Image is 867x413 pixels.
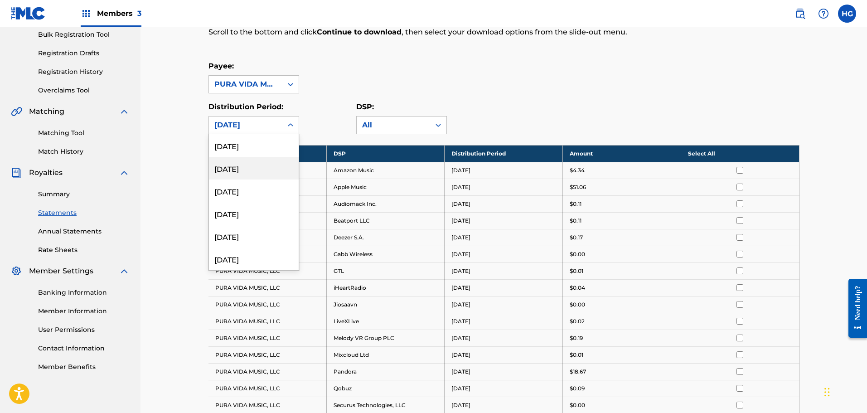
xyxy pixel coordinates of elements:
td: Beatport LLC [326,212,445,229]
td: [DATE] [445,330,563,346]
th: Distribution Period [445,145,563,162]
p: $0.01 [570,351,583,359]
p: $0.02 [570,317,585,326]
td: Apple Music [326,179,445,195]
a: Registration History [38,67,130,77]
a: Rate Sheets [38,245,130,255]
strong: Continue to download [317,28,402,36]
td: PURA VIDA MUSIC, LLC [208,380,327,397]
img: Royalties [11,167,22,178]
p: $0.09 [570,384,585,393]
td: [DATE] [445,212,563,229]
a: Summary [38,189,130,199]
td: [DATE] [445,363,563,380]
div: [DATE] [209,157,299,180]
td: [DATE] [445,246,563,262]
img: expand [119,167,130,178]
iframe: Chat Widget [822,369,867,413]
td: [DATE] [445,346,563,363]
p: $51.06 [570,183,586,191]
td: [DATE] [445,380,563,397]
label: DSP: [356,102,374,111]
p: $0.11 [570,200,581,208]
img: Matching [11,106,22,117]
div: [DATE] [209,225,299,248]
div: [DATE] [214,120,277,131]
a: Public Search [791,5,809,23]
p: $0.04 [570,284,585,292]
img: search [794,8,805,19]
td: PURA VIDA MUSIC, LLC [208,279,327,296]
td: [DATE] [445,279,563,296]
div: PURA VIDA MUSIC, LLC [214,79,277,90]
a: Contact Information [38,344,130,353]
span: 3 [137,9,141,18]
td: PURA VIDA MUSIC, LLC [208,262,327,279]
p: Scroll to the bottom and click , then select your download options from the slide-out menu. [208,27,664,38]
p: $4.34 [570,166,585,175]
img: Top Rightsholders [81,8,92,19]
a: Member Information [38,306,130,316]
th: Amount [563,145,681,162]
div: User Menu [838,5,856,23]
label: Payee: [208,62,234,70]
p: $18.67 [570,368,586,376]
td: Gabb Wireless [326,246,445,262]
p: $0.11 [570,217,581,225]
p: $0.19 [570,334,583,342]
a: Matching Tool [38,128,130,138]
td: [DATE] [445,296,563,313]
td: Qobuz [326,380,445,397]
td: iHeartRadio [326,279,445,296]
td: [DATE] [445,262,563,279]
td: Melody VR Group PLC [326,330,445,346]
td: Pandora [326,363,445,380]
td: PURA VIDA MUSIC, LLC [208,346,327,363]
span: Royalties [29,167,63,178]
a: Statements [38,208,130,218]
td: PURA VIDA MUSIC, LLC [208,313,327,330]
td: PURA VIDA MUSIC, LLC [208,296,327,313]
td: Amazon Music [326,162,445,179]
td: Audiomack Inc. [326,195,445,212]
img: Member Settings [11,266,22,277]
img: expand [119,266,130,277]
a: Overclaims Tool [38,86,130,95]
th: DSP [326,145,445,162]
td: Deezer S.A. [326,229,445,246]
div: Drag [824,379,830,406]
td: [DATE] [445,179,563,195]
a: Registration Drafts [38,49,130,58]
img: MLC Logo [11,7,46,20]
td: [DATE] [445,313,563,330]
span: Member Settings [29,266,93,277]
td: [DATE] [445,195,563,212]
p: $0.01 [570,267,583,275]
img: expand [119,106,130,117]
a: Banking Information [38,288,130,297]
td: [DATE] [445,162,563,179]
p: $0.00 [570,301,585,309]
td: [DATE] [445,229,563,246]
a: User Permissions [38,325,130,335]
a: Annual Statements [38,227,130,236]
td: Mixcloud Ltd [326,346,445,363]
th: Select All [681,145,799,162]
img: help [818,8,829,19]
td: PURA VIDA MUSIC, LLC [208,330,327,346]
div: [DATE] [209,180,299,202]
td: Jiosaavn [326,296,445,313]
div: Help [814,5,833,23]
div: [DATE] [209,202,299,225]
span: Members [97,8,141,19]
td: LiveXLive [326,313,445,330]
a: Member Benefits [38,362,130,372]
td: GTL [326,262,445,279]
p: $0.00 [570,401,585,409]
p: $0.17 [570,233,583,242]
div: [DATE] [209,248,299,270]
label: Distribution Period: [208,102,283,111]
